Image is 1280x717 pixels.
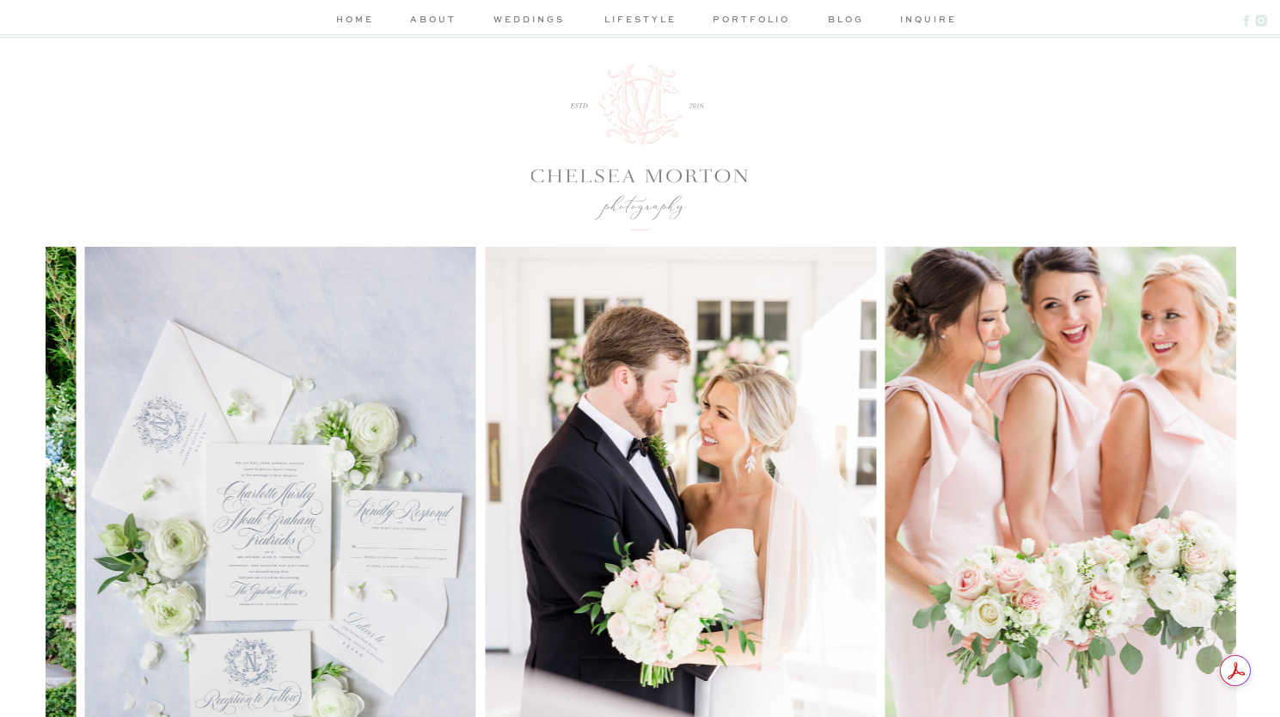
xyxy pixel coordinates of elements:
[822,12,871,30] a: blog
[407,12,459,30] a: about
[900,12,949,30] a: inquire
[488,12,570,30] a: weddings
[711,12,793,30] a: portfolio
[333,12,378,30] a: home
[600,12,682,30] a: lifestyle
